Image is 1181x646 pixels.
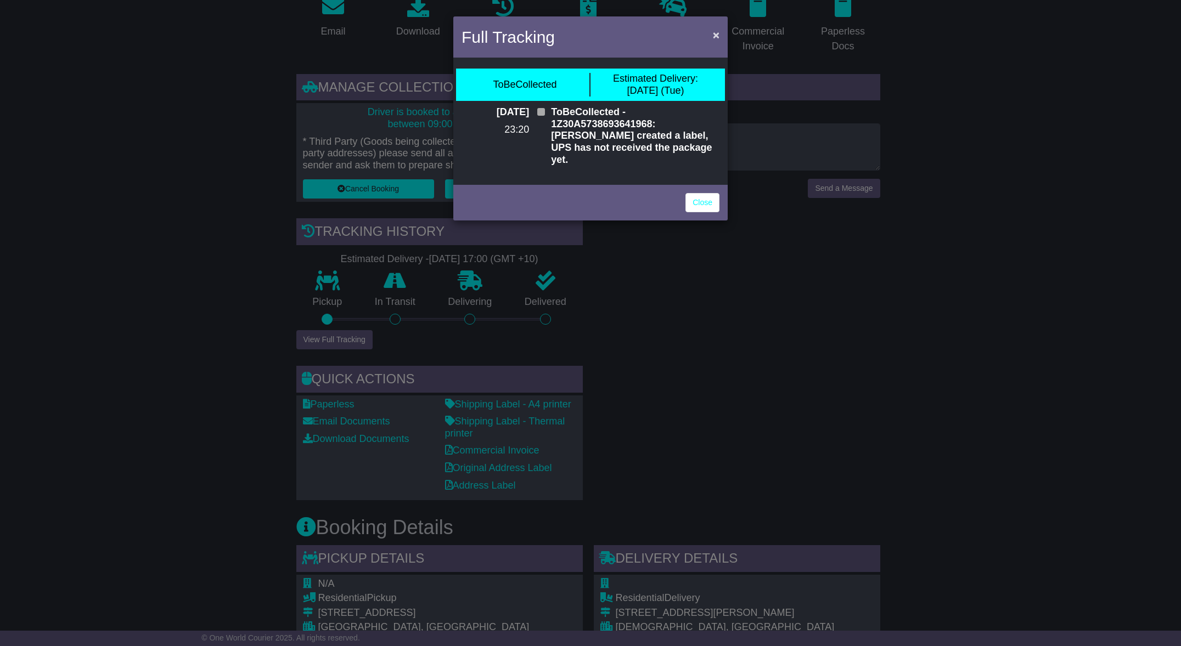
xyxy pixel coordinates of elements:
span: × [713,29,719,41]
p: [DATE] [462,106,529,118]
h4: Full Tracking [462,25,555,49]
span: Estimated Delivery: [613,73,698,84]
p: ToBeCollected - 1Z30A5738693641968: [PERSON_NAME] created a label, UPS has not received the packa... [551,106,719,166]
p: 23:20 [462,124,529,136]
a: Close [685,193,719,212]
div: ToBeCollected [493,79,556,91]
button: Close [707,24,725,46]
div: [DATE] (Tue) [613,73,698,97]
